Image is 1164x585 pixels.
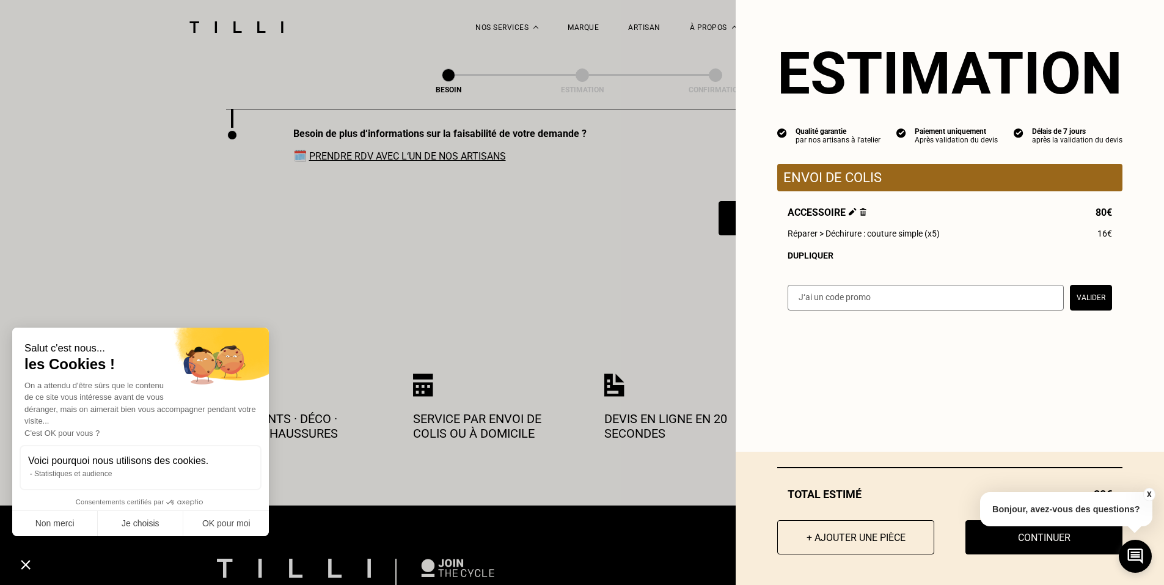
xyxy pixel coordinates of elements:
[1032,127,1122,136] div: Délais de 7 jours
[965,520,1122,554] button: Continuer
[915,127,998,136] div: Paiement uniquement
[788,229,940,238] span: Réparer > Déchirure : couture simple (x5)
[1032,136,1122,144] div: après la validation du devis
[980,492,1152,526] p: Bonjour, avez-vous des questions?
[1097,229,1112,238] span: 16€
[777,488,1122,501] div: Total estimé
[788,285,1064,311] input: J‘ai un code promo
[1014,127,1023,138] img: icon list info
[796,136,880,144] div: par nos artisans à l'atelier
[860,208,866,216] img: Supprimer
[777,39,1122,108] section: Estimation
[1070,285,1112,311] button: Valider
[1096,207,1112,218] span: 80€
[788,207,866,218] span: Accessoire
[783,170,1116,185] p: Envoi de colis
[777,520,934,554] button: + Ajouter une pièce
[915,136,998,144] div: Après validation du devis
[796,127,880,136] div: Qualité garantie
[788,251,1112,260] div: Dupliquer
[1143,488,1155,501] button: X
[777,127,787,138] img: icon list info
[896,127,906,138] img: icon list info
[849,208,857,216] img: Éditer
